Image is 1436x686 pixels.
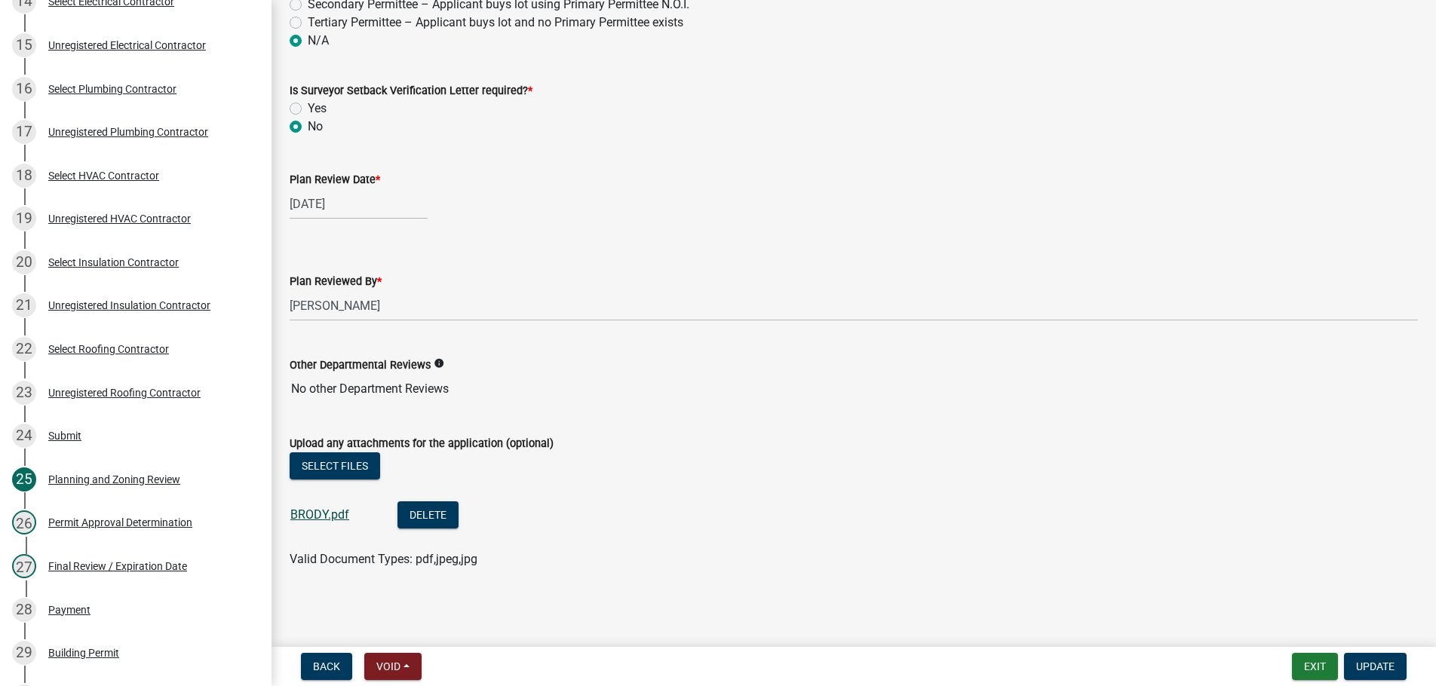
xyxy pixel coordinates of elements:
[12,641,36,665] div: 29
[397,509,459,523] wm-modal-confirm: Delete Document
[12,424,36,448] div: 24
[12,293,36,317] div: 21
[48,517,192,528] div: Permit Approval Determination
[48,387,201,398] div: Unregistered Roofing Contractor
[1344,653,1407,680] button: Update
[290,175,380,185] label: Plan Review Date
[364,653,422,680] button: Void
[12,381,36,405] div: 23
[12,207,36,231] div: 19
[48,257,179,268] div: Select Insulation Contractor
[48,300,210,311] div: Unregistered Insulation Contractor
[48,648,119,658] div: Building Permit
[1292,653,1338,680] button: Exit
[290,507,349,522] a: BRODY.pdf
[48,40,206,51] div: Unregistered Electrical Contractor
[308,32,329,50] label: N/A
[48,84,176,94] div: Select Plumbing Contractor
[48,474,180,485] div: Planning and Zoning Review
[12,598,36,622] div: 28
[48,605,91,615] div: Payment
[48,170,159,181] div: Select HVAC Contractor
[12,467,36,492] div: 25
[290,188,428,219] input: mm/dd/yyyy
[290,552,477,566] span: Valid Document Types: pdf,jpeg,jpg
[434,358,444,369] i: info
[308,14,683,32] label: Tertiary Permittee – Applicant buys lot and no Primary Permittee exists
[12,164,36,188] div: 18
[12,554,36,578] div: 27
[290,360,431,371] label: Other Departmental Reviews
[1356,660,1395,672] span: Update
[308,118,323,136] label: No
[48,127,208,137] div: Unregistered Plumbing Contractor
[48,561,187,571] div: Final Review / Expiration Date
[290,86,532,96] label: Is Surveyor Setback Verification Letter required?
[48,344,169,354] div: Select Roofing Contractor
[48,430,81,441] div: Submit
[12,510,36,534] div: 26
[12,337,36,361] div: 22
[48,213,191,224] div: Unregistered HVAC Contractor
[376,660,400,672] span: Void
[12,250,36,274] div: 20
[397,501,459,528] button: Delete
[308,100,327,118] label: Yes
[313,660,340,672] span: Back
[290,277,382,287] label: Plan Reviewed By
[290,439,554,449] label: Upload any attachments for the application (optional)
[301,653,352,680] button: Back
[12,120,36,144] div: 17
[12,77,36,101] div: 16
[12,33,36,57] div: 15
[290,452,380,479] button: Select files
